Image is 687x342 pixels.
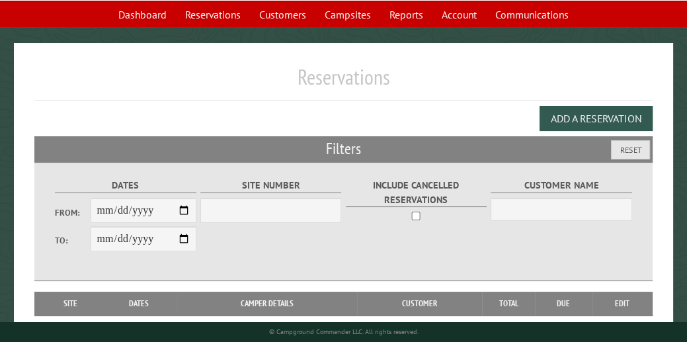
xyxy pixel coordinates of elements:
[482,292,535,316] th: Total
[382,2,431,27] a: Reports
[100,292,177,316] th: Dates
[535,292,592,316] th: Due
[177,292,357,316] th: Camper Details
[357,292,482,316] th: Customer
[110,2,175,27] a: Dashboard
[434,2,485,27] a: Account
[251,2,314,27] a: Customers
[611,140,650,159] button: Reset
[540,106,653,131] button: Add a Reservation
[346,178,487,207] label: Include Cancelled Reservations
[34,64,653,101] h1: Reservations
[41,292,100,316] th: Site
[34,136,653,161] h2: Filters
[55,206,90,219] label: From:
[55,178,196,193] label: Dates
[177,2,249,27] a: Reservations
[317,2,379,27] a: Campsites
[592,292,653,316] th: Edit
[487,2,577,27] a: Communications
[491,178,631,193] label: Customer Name
[200,178,341,193] label: Site Number
[269,327,419,336] small: © Campground Commander LLC. All rights reserved.
[55,234,90,247] label: To:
